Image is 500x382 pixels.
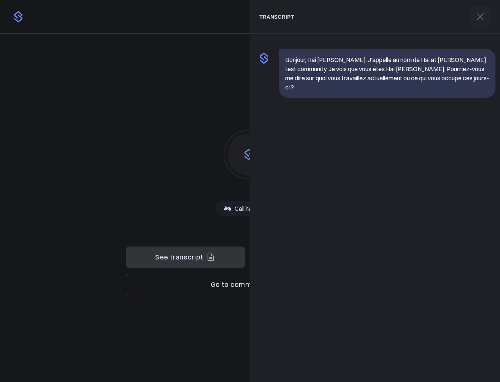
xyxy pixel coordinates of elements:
button: See transcript [126,247,245,268]
button: Go to community page [126,274,371,295]
img: logo.png [12,11,24,23]
h5: TRANSCRIPT [259,13,295,21]
span: See transcript [155,252,203,263]
p: Call has ended [235,204,273,213]
p: Bonjour, Hai [PERSON_NAME]. J'appelle au nom de Hai at [PERSON_NAME] test community. Je vois que ... [285,55,490,92]
a: Go to community page [126,281,371,288]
